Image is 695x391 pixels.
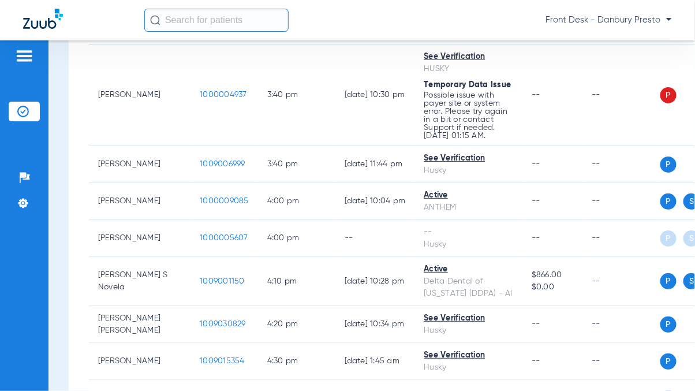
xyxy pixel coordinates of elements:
[258,146,335,183] td: 3:40 PM
[424,239,514,251] div: Husky
[582,146,660,183] td: --
[424,81,511,89] span: Temporary Data Issue
[424,165,514,177] div: Husky
[89,183,190,220] td: [PERSON_NAME]
[660,316,677,333] span: P
[532,91,540,99] span: --
[200,160,245,168] span: 1009006999
[582,183,660,220] td: --
[424,275,514,300] div: Delta Dental of [US_STATE] (DDPA) - AI
[258,183,335,220] td: 4:00 PM
[424,51,514,63] div: See Verification
[532,234,540,242] span: --
[89,343,190,380] td: [PERSON_NAME]
[582,44,660,146] td: --
[89,257,190,306] td: [PERSON_NAME] S Novela
[660,193,677,210] span: P
[258,44,335,146] td: 3:40 PM
[424,349,514,362] div: See Verification
[258,343,335,380] td: 4:30 PM
[660,230,677,247] span: P
[637,336,695,391] iframe: Chat Widget
[532,357,540,365] span: --
[424,312,514,325] div: See Verification
[424,202,514,214] div: ANTHEM
[200,91,247,99] span: 1000004937
[144,9,289,32] input: Search for patients
[424,325,514,337] div: Husky
[335,183,415,220] td: [DATE] 10:04 PM
[258,306,335,343] td: 4:20 PM
[660,273,677,289] span: P
[532,197,540,205] span: --
[89,146,190,183] td: [PERSON_NAME]
[532,160,540,168] span: --
[424,152,514,165] div: See Verification
[89,220,190,257] td: [PERSON_NAME]
[424,362,514,374] div: Husky
[532,281,573,293] span: $0.00
[200,197,249,205] span: 1000009085
[532,320,540,328] span: --
[424,226,514,239] div: --
[200,320,246,328] span: 1009030829
[335,146,415,183] td: [DATE] 11:44 PM
[582,343,660,380] td: --
[335,343,415,380] td: [DATE] 1:45 AM
[335,306,415,343] td: [DATE] 10:34 PM
[335,44,415,146] td: [DATE] 10:30 PM
[23,9,63,29] img: Zuub Logo
[89,44,190,146] td: [PERSON_NAME]
[150,15,160,25] img: Search Icon
[424,189,514,202] div: Active
[335,257,415,306] td: [DATE] 10:28 PM
[335,220,415,257] td: --
[200,277,245,285] span: 1009001150
[545,14,672,26] span: Front Desk - Danbury Presto
[424,263,514,275] div: Active
[200,234,248,242] span: 1000005607
[15,49,33,63] img: hamburger-icon
[258,220,335,257] td: 4:00 PM
[89,306,190,343] td: [PERSON_NAME] [PERSON_NAME]
[200,357,245,365] span: 1009015354
[582,257,660,306] td: --
[582,220,660,257] td: --
[424,63,514,75] div: HUSKY
[582,306,660,343] td: --
[424,91,514,140] p: Possible issue with payer site or system error. Please try again in a bit or contact Support if n...
[660,87,677,103] span: P
[258,257,335,306] td: 4:10 PM
[532,269,573,281] span: $866.00
[660,157,677,173] span: P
